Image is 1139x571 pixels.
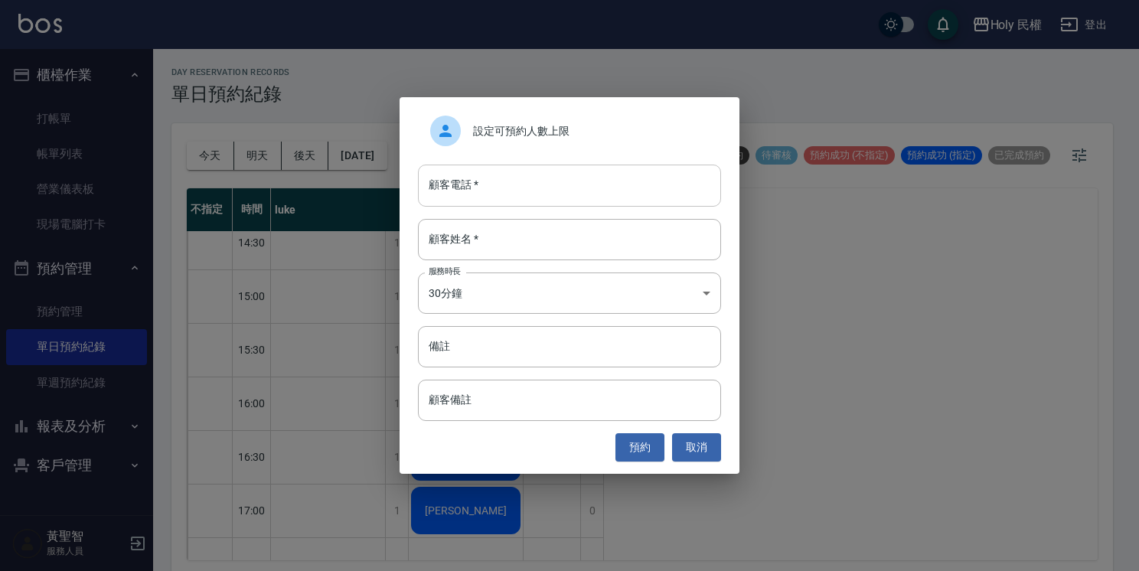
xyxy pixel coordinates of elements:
[418,272,721,314] div: 30分鐘
[672,433,721,462] button: 取消
[473,123,709,139] span: 設定可預約人數上限
[615,433,664,462] button: 預約
[418,109,721,152] div: 設定可預約人數上限
[429,266,461,277] label: 服務時長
